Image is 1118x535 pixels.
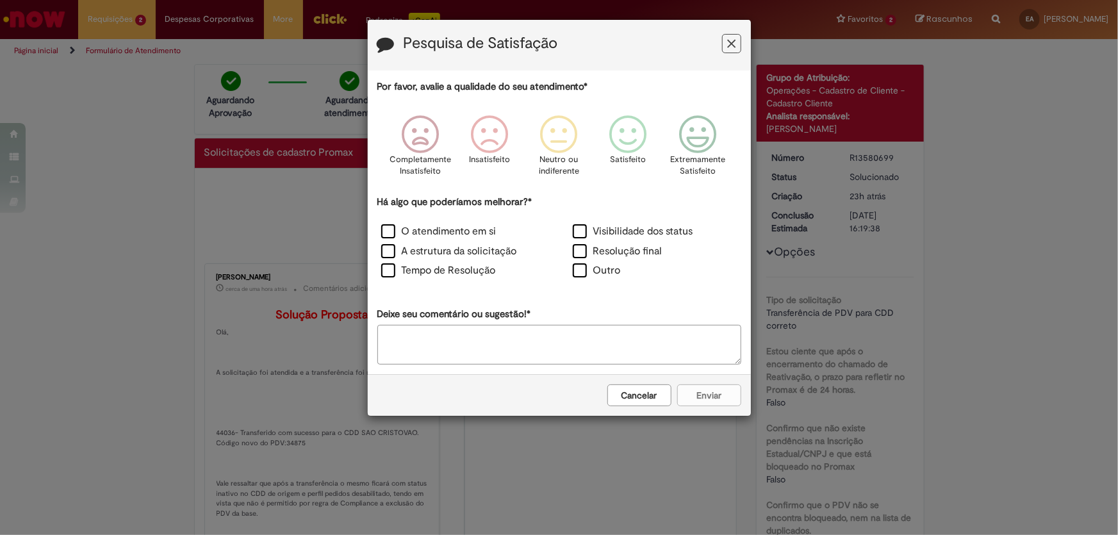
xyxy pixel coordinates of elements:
[388,106,453,193] div: Completamente Insatisfeito
[381,224,497,239] label: O atendimento em si
[457,106,522,193] div: Insatisfeito
[665,106,730,193] div: Extremamente Satisfeito
[573,224,693,239] label: Visibilidade dos status
[377,308,531,321] label: Deixe seu comentário ou sugestão!*
[536,154,582,177] p: Neutro ou indiferente
[377,195,741,282] div: Há algo que poderíamos melhorar?*
[377,80,588,94] label: Por favor, avalie a qualidade do seu atendimento*
[611,154,646,166] p: Satisfeito
[573,244,662,259] label: Resolução final
[670,154,725,177] p: Extremamente Satisfeito
[390,154,451,177] p: Completamente Insatisfeito
[526,106,591,193] div: Neutro ou indiferente
[381,263,496,278] label: Tempo de Resolução
[573,263,621,278] label: Outro
[381,244,517,259] label: A estrutura da solicitação
[607,384,671,406] button: Cancelar
[596,106,661,193] div: Satisfeito
[404,35,558,52] label: Pesquisa de Satisfação
[469,154,510,166] p: Insatisfeito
